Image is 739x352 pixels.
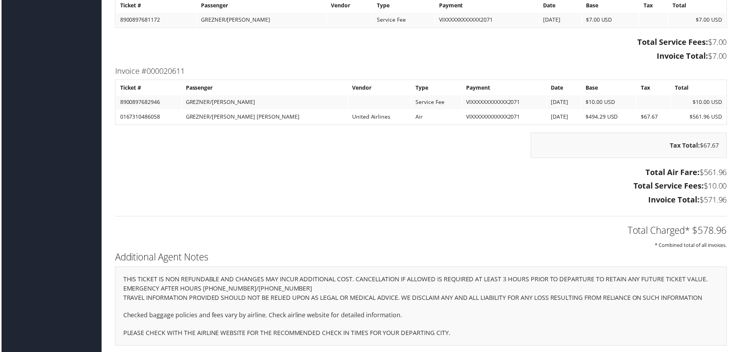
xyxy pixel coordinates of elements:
[548,96,582,110] td: [DATE]
[670,13,727,27] td: $7.00 USD
[373,13,434,27] td: Service Fee
[531,133,729,159] div: $67.67
[348,81,411,95] th: Vendor
[115,111,180,124] td: 0167310486058
[122,330,720,340] p: PLEASE CHECK WITH THE AIRLINE WEBSITE FOR THE RECOMMENDED CHECK IN TIMES FOR YOUR DEPARTING CITY.
[114,182,729,192] h3: $10.00
[436,13,540,27] td: VIXXXXXXXXXXXX2071
[463,96,547,110] td: VIXXXXXXXXXXXX2071
[463,81,547,95] th: Payment
[122,294,720,304] p: TRAVEL INFORMATION PROVIDED SHOULD NOT BE RELIED UPON AS LEGAL OR MEDICAL ADVICE. WE DISCLAIM ANY...
[348,111,411,124] td: United Airlines
[656,243,729,250] small: * Combined total of all invoices.
[412,111,462,124] td: Air
[412,81,462,95] th: Type
[671,142,702,150] strong: Tax Total:
[463,111,547,124] td: VIXXXXXXXXXXXX2071
[548,81,582,95] th: Date
[583,111,638,124] td: $494.29 USD
[115,13,196,27] td: 8900897681172
[583,81,638,95] th: Base
[181,111,347,124] td: GREZNER/[PERSON_NAME] [PERSON_NAME]
[114,66,729,77] h3: Invoice #000020611
[548,111,582,124] td: [DATE]
[412,96,462,110] td: Service Fee
[658,51,710,61] strong: Invoice Total:
[540,13,582,27] td: [DATE]
[650,196,701,206] strong: Invoice Total:
[181,81,347,95] th: Passenger
[647,168,701,178] strong: Total Air Fare:
[114,37,729,48] h3: $7.00
[114,196,729,206] h3: $571.96
[673,96,727,110] td: $10.00 USD
[114,51,729,62] h3: $7.00
[114,268,729,348] div: THIS TICKET IS NON REFUNDABLE AND CHANGES MAY INCUR ADDITIONAL COST. CANCELLATION IF ALLOWED IS R...
[638,111,672,124] td: $67.67
[114,168,729,179] h3: $561.96
[638,81,672,95] th: Tax
[196,13,326,27] td: GREZNER/[PERSON_NAME]
[181,96,347,110] td: GREZNER/[PERSON_NAME]
[673,111,727,124] td: $561.96 USD
[583,96,638,110] td: $10.00 USD
[115,96,180,110] td: 8900897682946
[114,225,729,238] h2: Total Charged* $578.96
[583,13,640,27] td: $7.00 USD
[673,81,727,95] th: Total
[122,312,720,322] p: Checked baggage policies and fees vary by airline. Check airline website for detailed information.
[635,182,705,192] strong: Total Service Fees:
[114,252,729,265] h2: Additional Agent Notes
[639,37,710,48] strong: Total Service Fees:
[115,81,180,95] th: Ticket #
